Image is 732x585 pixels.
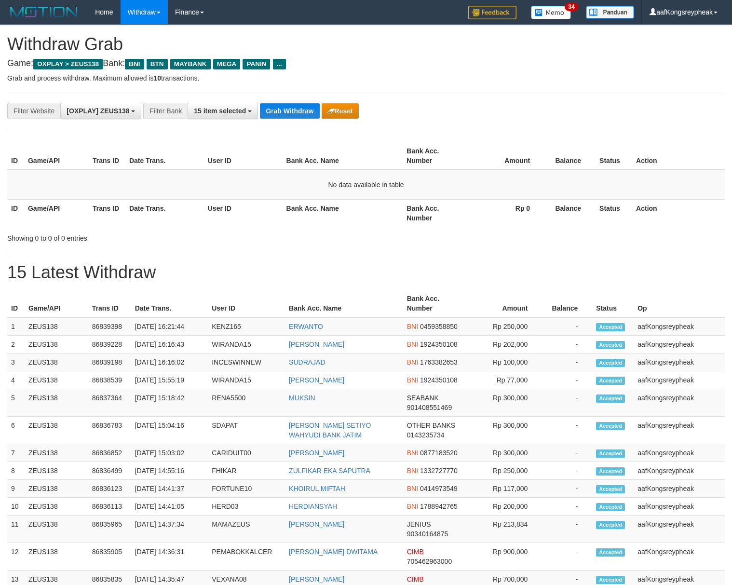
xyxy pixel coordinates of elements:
[7,516,25,543] td: 11
[204,142,283,170] th: User ID
[407,358,418,366] span: BNI
[147,59,168,69] span: BTN
[596,341,625,349] span: Accepted
[634,462,725,480] td: aafKongsreypheak
[586,6,634,19] img: panduan.png
[131,516,208,543] td: [DATE] 14:37:34
[7,59,725,68] h4: Game: Bank:
[420,503,458,510] span: Copy 1788942765 to clipboard
[25,543,88,571] td: ZEUS138
[632,142,725,170] th: Action
[89,199,125,227] th: Trans ID
[289,394,315,402] a: MUKSIN
[289,323,323,330] a: ERWANTO
[596,359,625,367] span: Accepted
[634,290,725,317] th: Op
[289,548,378,556] a: [PERSON_NAME] DWITAMA
[7,170,725,200] td: No data available in table
[25,516,88,543] td: ZEUS138
[407,449,418,457] span: BNI
[283,142,403,170] th: Bank Acc. Name
[542,417,592,444] td: -
[542,480,592,498] td: -
[88,417,131,444] td: 86836783
[467,462,542,480] td: Rp 250,000
[131,389,208,417] td: [DATE] 15:18:42
[467,498,542,516] td: Rp 200,000
[634,516,725,543] td: aafKongsreypheak
[25,444,88,462] td: ZEUS138
[7,103,60,119] div: Filter Website
[25,371,88,389] td: ZEUS138
[25,317,88,336] td: ZEUS138
[542,290,592,317] th: Balance
[542,389,592,417] td: -
[89,142,125,170] th: Trans ID
[531,6,571,19] img: Button%20Memo.svg
[131,354,208,371] td: [DATE] 16:16:02
[88,444,131,462] td: 86836852
[67,107,129,115] span: [OXPLAY] ZEUS138
[7,317,25,336] td: 1
[7,417,25,444] td: 6
[25,417,88,444] td: ZEUS138
[322,103,359,119] button: Reset
[542,516,592,543] td: -
[407,548,424,556] span: CIMB
[420,449,458,457] span: Copy 0877183520 to clipboard
[208,444,285,462] td: CARIDUIT00
[467,417,542,444] td: Rp 300,000
[131,371,208,389] td: [DATE] 15:55:19
[25,354,88,371] td: ZEUS138
[634,317,725,336] td: aafKongsreypheak
[7,462,25,480] td: 8
[208,371,285,389] td: WIRANDA15
[283,199,403,227] th: Bank Acc. Name
[260,103,319,119] button: Grab Withdraw
[467,336,542,354] td: Rp 202,000
[634,543,725,571] td: aafKongsreypheak
[634,336,725,354] td: aafKongsreypheak
[131,498,208,516] td: [DATE] 14:41:05
[467,389,542,417] td: Rp 300,000
[289,358,325,366] a: SUDRAJAD
[467,480,542,498] td: Rp 117,000
[88,462,131,480] td: 86836499
[634,444,725,462] td: aafKongsreypheak
[131,417,208,444] td: [DATE] 15:04:16
[208,336,285,354] td: WIRANDA15
[596,199,632,227] th: Status
[208,290,285,317] th: User ID
[542,371,592,389] td: -
[542,336,592,354] td: -
[407,485,418,492] span: BNI
[634,480,725,498] td: aafKongsreypheak
[7,199,24,227] th: ID
[596,323,625,331] span: Accepted
[208,354,285,371] td: INCESWINNEW
[125,199,204,227] th: Date Trans.
[88,317,131,336] td: 86839398
[542,543,592,571] td: -
[131,336,208,354] td: [DATE] 16:16:43
[420,485,458,492] span: Copy 0414973549 to clipboard
[542,354,592,371] td: -
[88,290,131,317] th: Trans ID
[596,377,625,385] span: Accepted
[88,516,131,543] td: 86835965
[7,230,298,243] div: Showing 0 to 0 of 0 entries
[208,317,285,336] td: KENZ165
[596,467,625,476] span: Accepted
[407,394,439,402] span: SEABANK
[596,422,625,430] span: Accepted
[634,371,725,389] td: aafKongsreypheak
[596,521,625,529] span: Accepted
[213,59,241,69] span: MEGA
[467,317,542,336] td: Rp 250,000
[24,199,89,227] th: Game/API
[208,417,285,444] td: SDAPAT
[208,389,285,417] td: RENA5500
[403,142,467,170] th: Bank Acc. Number
[420,340,458,348] span: Copy 1924350108 to clipboard
[7,290,25,317] th: ID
